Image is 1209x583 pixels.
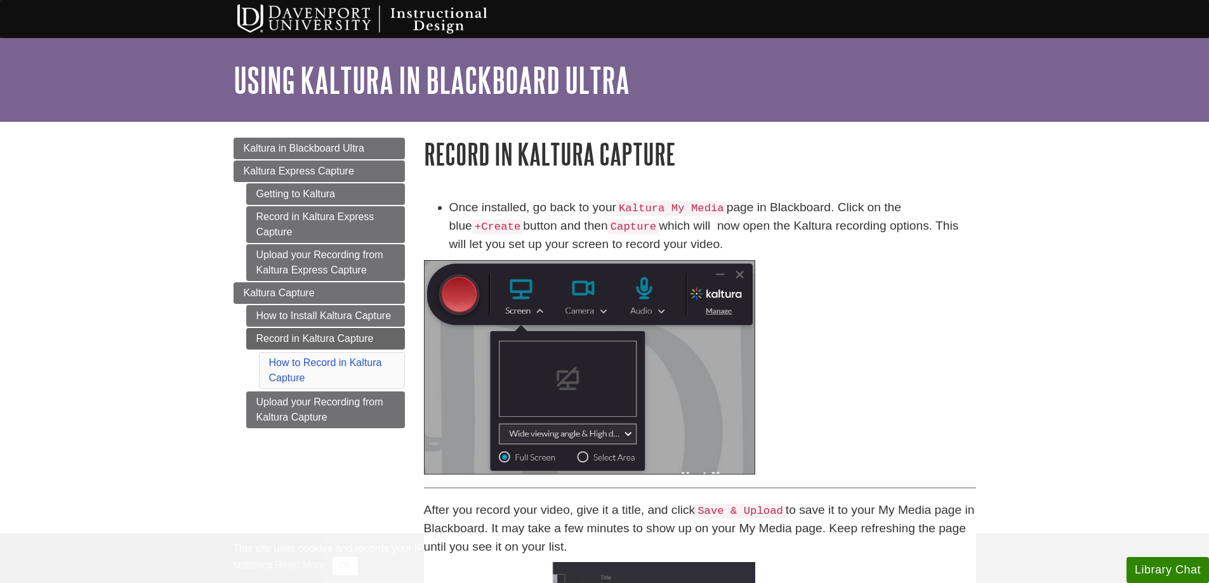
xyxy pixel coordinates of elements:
[246,391,405,428] a: Upload your Recording from Kaltura Capture
[234,282,405,304] a: Kaltura Capture
[246,183,405,205] a: Getting to Kaltura
[616,201,727,216] code: Kaltura My Media
[246,305,405,327] a: How to Install Kaltura Capture
[244,287,315,298] span: Kaltura Capture
[608,219,659,234] code: Capture
[244,143,364,154] span: Kaltura in Blackboard Ultra
[246,206,405,243] a: Record in Kaltura Express Capture
[333,556,357,575] button: Close
[424,138,976,170] h1: Record in Kaltura Capture
[234,160,405,182] a: Kaltura Express Capture
[695,504,786,518] code: Save & Upload
[449,199,976,254] li: Once installed, go back to your page in Blackboard. Click on the blue button and then which will ...
[275,560,325,570] a: Read More
[234,60,630,100] a: Using Kaltura in Blackboard Ultra
[234,138,405,428] div: Guide Page Menu
[234,138,405,159] a: Kaltura in Blackboard Ultra
[472,219,524,234] code: +Create
[234,541,976,575] div: This site uses cookies and records your IP address for usage statistics. Additionally, we use Goo...
[246,244,405,281] a: Upload your Recording from Kaltura Express Capture
[227,3,532,35] img: Davenport University Instructional Design
[1126,557,1209,583] button: Library Chat
[424,501,976,556] p: After you record your video, give it a title, and click to save it to your My Media page in Black...
[424,260,755,475] img: kaltura dashboard
[269,357,382,383] a: How to Record in Kaltura Capture
[246,328,405,350] a: Record in Kaltura Capture
[244,166,354,176] span: Kaltura Express Capture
